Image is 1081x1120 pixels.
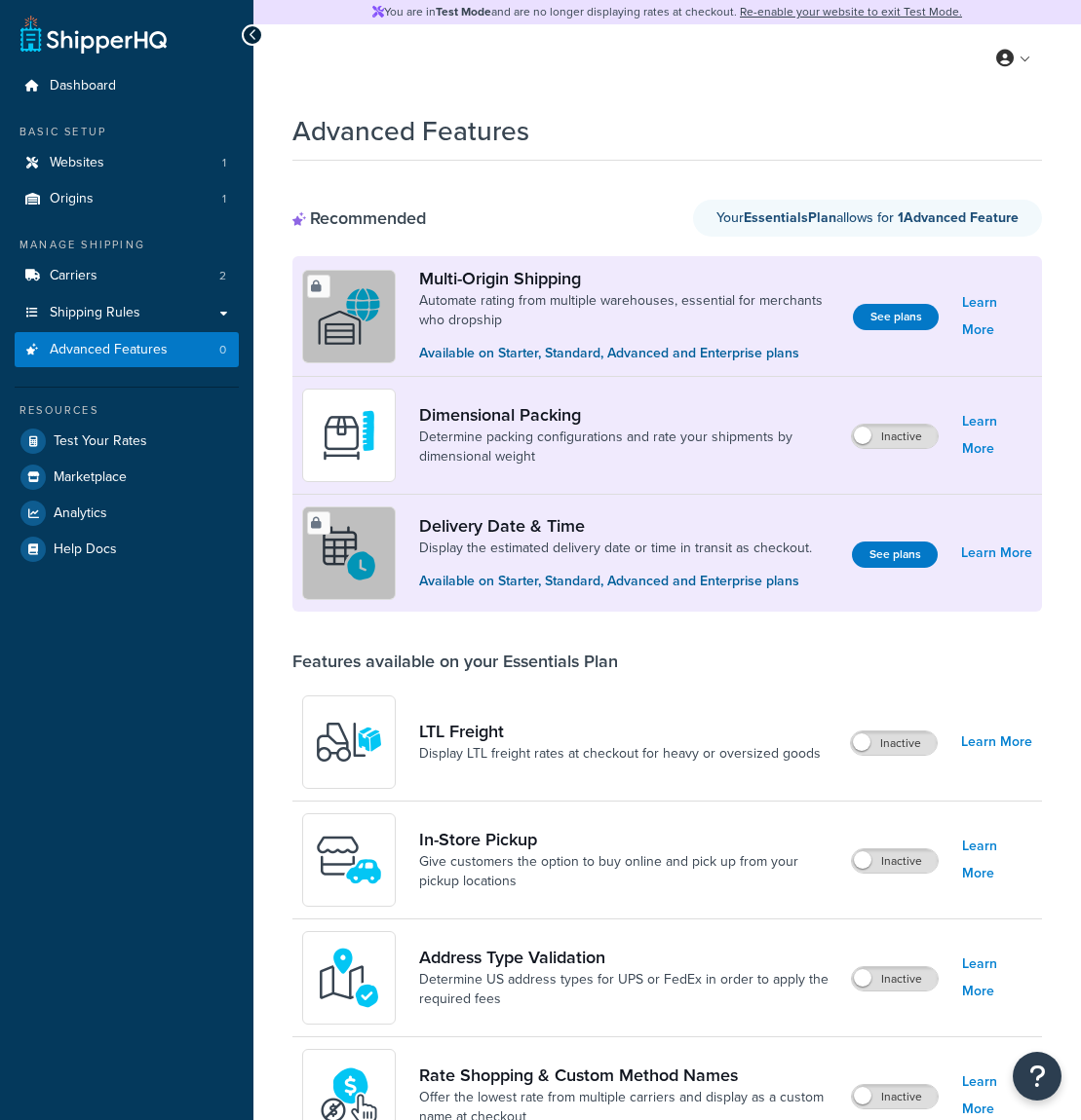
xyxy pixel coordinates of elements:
[419,428,835,467] a: Determine packing configurations and rate your shipments by dimensional weight
[15,258,239,294] a: Carriers2
[50,268,97,284] span: Carriers
[292,207,426,229] div: Recommended
[219,268,226,284] span: 2
[15,402,239,419] div: Resources
[419,852,835,891] a: Give customers the option to buy online and pick up from your pickup locations
[740,3,962,20] a: Re-enable your website to exit Test Mode.
[962,289,1032,344] a: Learn More
[852,849,938,873] label: Inactive
[219,342,226,358] span: 0
[50,78,116,94] span: Dashboard
[898,207,1019,228] strong: 1 Advanced Feature
[853,304,939,330] button: See plans
[851,731,937,755] label: Inactive
[54,469,127,486] span: Marketplace
[15,181,239,217] li: Origins
[292,112,529,150] h1: Advanced Features
[15,496,239,531] a: Analytics
[15,181,239,217] a: Origins1
[744,207,836,228] strong: Essentials Plan
[419,947,835,968] a: Address Type Validation
[15,258,239,294] li: Carriers
[15,145,239,181] a: Websites1
[54,433,147,450] span: Test Your Rates
[419,343,837,364] p: Available on Starter, Standard, Advanced and Enterprise plans
[15,295,239,331] a: Shipping Rules
[419,291,837,330] a: Automate rating from multiple warehouses, essential for merchants who dropship
[15,332,239,368] li: Advanced Features
[15,332,239,368] a: Advanced Features0
[419,744,821,764] a: Display LTL freight rates at checkout for heavy or oversized goods
[419,829,835,850] a: In-Store Pickup
[962,833,1032,887] a: Learn More
[50,191,94,207] span: Origins
[436,3,491,20] strong: Test Mode
[54,541,117,558] span: Help Docs
[962,408,1032,463] a: Learn More
[315,708,383,776] img: y79ZsPf0fXUFUhFXDzUgf+ktZg5F2+ohG75+v3d2s1D9TjoU8PiyCIluIjV41seZevKCRuEjTPPOKHJsQcmKCXGdfprl3L4q7...
[961,540,1032,567] a: Learn More
[15,424,239,459] a: Test Your Rates
[54,505,107,522] span: Analytics
[1013,1052,1062,1101] button: Open Resource Center
[15,124,239,140] div: Basic Setup
[15,460,239,495] a: Marketplace
[419,721,821,742] a: LTL Freight
[419,515,812,537] a: Delivery Date & Time
[15,68,239,104] a: Dashboard
[50,342,168,358] span: Advanced Features
[292,651,618,672] div: Features available on your Essentials Plan
[419,571,812,592] p: Available on Starter, Standard, Advanced and Enterprise plans
[15,237,239,253] div: Manage Shipping
[852,425,938,448] label: Inactive
[419,1064,835,1086] a: Rate Shopping & Custom Method Names
[50,305,140,321] span: Shipping Rules
[419,404,835,426] a: Dimensional Packing
[852,1085,938,1108] label: Inactive
[222,191,226,207] span: 1
[315,944,383,1012] img: kIG8fy0lQAAAABJRU5ErkJggg==
[961,728,1032,756] a: Learn More
[962,951,1032,1005] a: Learn More
[716,207,898,228] span: Your allows for
[419,539,812,558] a: Display the estimated delivery date or time in transit as checkout.
[315,401,383,469] img: DTVBYsAAAAAASUVORK5CYII=
[852,541,938,568] button: See plans
[852,967,938,990] label: Inactive
[419,970,835,1009] a: Determine US address types for UPS or FedEx in order to apply the required fees
[50,155,104,171] span: Websites
[419,268,837,289] a: Multi-Origin Shipping
[222,155,226,171] span: 1
[15,532,239,567] a: Help Docs
[315,826,383,894] img: wfgcfpwTIucLEAAAAASUVORK5CYII=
